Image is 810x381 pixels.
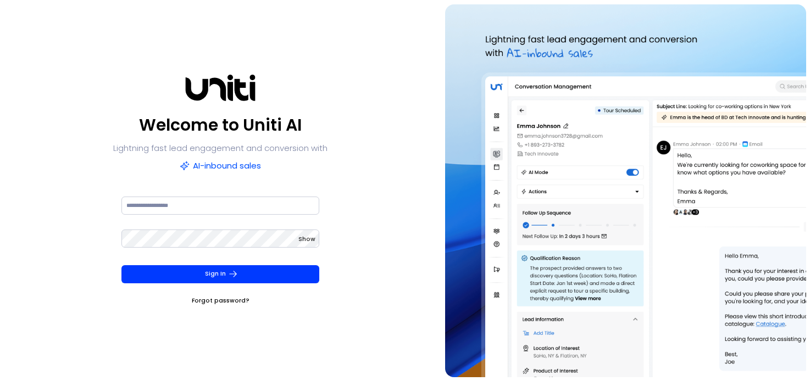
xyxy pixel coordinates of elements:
[121,265,319,283] button: Sign In
[192,295,249,306] a: Forgot password?
[298,235,315,243] span: Show
[445,4,806,377] img: auth-hero.png
[180,158,261,173] p: AI-inbound sales
[139,112,302,138] p: Welcome to Uniti AI
[113,141,328,156] p: Lightning fast lead engagement and conversion with
[298,234,315,245] button: Show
